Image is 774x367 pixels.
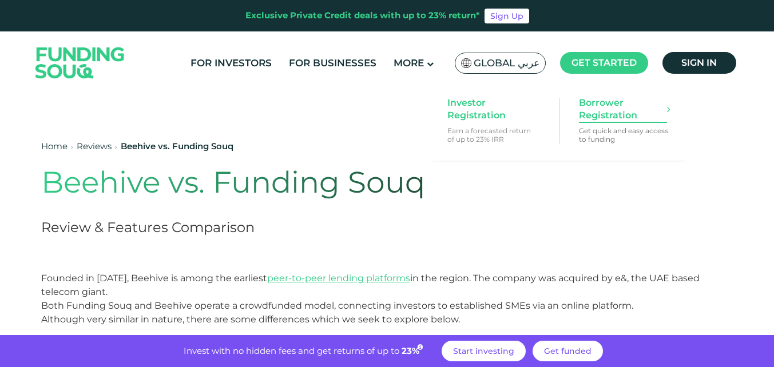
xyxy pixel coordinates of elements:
[442,91,545,149] a: Investor Registration Earn a forecasted return of up to 23% IRR
[402,345,424,356] span: 23%
[662,52,736,74] a: Sign in
[41,273,700,297] span: Founded in [DATE], Beehive is among the earliest in the region. The company was acquired by e&, t...
[245,9,480,22] div: Exclusive Private Credit deals with up to 23% return*
[188,54,275,73] a: For Investors
[533,341,603,361] a: Get funded
[41,300,633,325] span: Both Funding Souq and Beehive operate a crowdfunded model, connecting investors to established SM...
[24,34,136,91] img: Logo
[41,217,595,237] h2: Review & Features Comparison
[571,57,637,68] span: Get started
[286,54,379,73] a: For Businesses
[573,91,676,149] a: Borrower Registration Get quick and easy access to funding
[442,341,526,361] a: Start investing
[267,273,410,284] a: peer-to-peer lending platforms
[485,9,529,23] a: Sign Up
[453,346,514,356] span: Start investing
[77,141,112,151] a: Reviews
[41,141,68,151] a: Home
[461,58,471,68] img: SA Flag
[394,57,424,69] span: More
[418,344,423,350] i: 23% IRR (expected) ~ 15% Net yield (expected)
[41,165,595,200] h1: Beehive vs. Funding Souq
[184,345,399,356] span: Invest with no hidden fees and get returns of up to
[474,57,539,70] span: Global عربي
[121,140,233,153] div: Beehive vs. Funding Souq
[447,126,539,143] p: Earn a forecasted return of up to 23% IRR
[447,97,535,122] span: Investor Registration
[544,346,592,356] span: Get funded
[579,97,667,122] span: Borrower Registration
[579,126,670,143] p: Get quick and easy access to funding
[681,57,717,68] span: Sign in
